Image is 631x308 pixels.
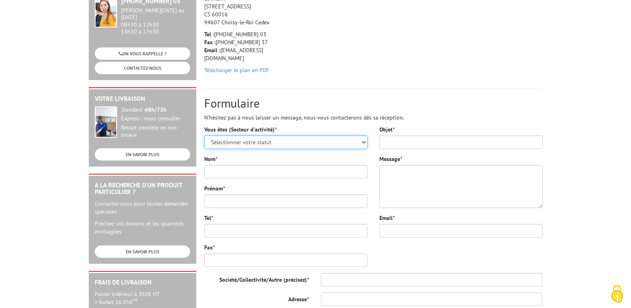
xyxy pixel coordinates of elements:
[204,96,543,110] h2: Formulaire
[121,7,190,21] div: [PERSON_NAME][DATE] au [DATE]
[204,214,213,222] label: Tel
[95,290,190,306] p: Panier inférieur à 350€ HT
[204,31,214,38] strong: Tel :
[95,220,190,235] p: Précisez vos besoins et les quantités envisagées
[145,106,166,113] strong: 48h/72h
[95,95,190,102] h2: Votre livraison
[95,245,190,258] a: EN SAVOIR PLUS
[204,184,225,192] label: Prénom
[379,126,395,133] label: Objet
[204,243,215,251] label: Fax
[95,200,190,216] p: Contactez-nous pour toutes demandes spéciales
[121,115,190,122] div: Express : nous consulter
[121,7,190,35] div: 08h30 à 12h30 13h30 à 17h30
[198,292,315,303] label: Adresse
[121,124,190,139] div: Retrait possible en nos locaux
[121,106,190,114] div: Standard :
[204,126,277,133] label: Vous êtes (Secteur d'activité)
[607,284,627,304] img: Cookies (fenêtre modale)
[603,281,631,308] button: Cookies (fenêtre modale)
[95,106,117,138] img: widget-livraison.jpg
[204,114,543,122] p: N'hésitez pas à nous laisser un message, nous vous contacterons dès sa réception.
[204,47,221,54] strong: Email :
[95,47,190,60] a: ON VOUS RAPPELLE ?
[204,67,269,74] a: Télécharger le plan en PDF
[95,298,138,306] span: > forfait 16.95€
[204,155,217,163] label: Nom
[95,62,190,74] a: CONTACTEZ-NOUS
[95,148,190,161] a: EN SAVOIR PLUS
[379,214,395,222] label: Email
[204,39,216,46] strong: Fax :
[133,297,138,303] sup: HT
[204,30,280,62] p: [PHONE_NUMBER] 03 [PHONE_NUMBER] 37 [EMAIL_ADDRESS][DOMAIN_NAME]
[95,279,190,286] h2: Frais de Livraison
[198,273,315,284] label: Société/Collectivité/Autre (précisez)
[95,182,190,196] h2: A la recherche d'un produit particulier ?
[379,155,402,163] label: Message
